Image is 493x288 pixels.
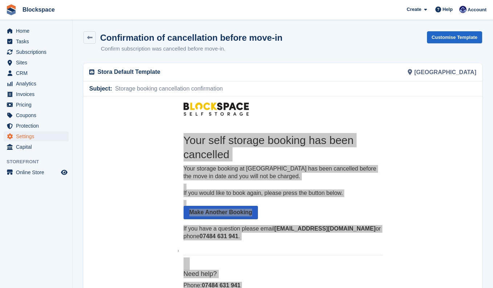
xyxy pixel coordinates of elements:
[16,36,59,47] span: Tasks
[4,89,69,99] a: menu
[98,68,279,76] p: Stora Default Template
[20,4,58,16] a: Blockspace
[89,84,112,93] span: Subject:
[100,37,299,65] h2: Your self storage booking has been cancelled
[16,131,59,141] span: Settings
[16,110,59,120] span: Coupons
[427,31,482,43] a: Customise Template
[4,110,69,120] a: menu
[16,68,59,78] span: CRM
[283,63,481,81] div: [GEOGRAPHIC_DATA]
[100,173,299,182] h6: Need help?
[4,121,69,131] a: menu
[100,93,299,101] p: If you would like to book again, please press the button below.
[4,68,69,78] a: menu
[4,131,69,141] a: menu
[16,79,59,89] span: Analytics
[407,6,421,13] span: Create
[101,45,283,53] p: Confirm subscription was cancelled before move-in.
[4,26,69,36] a: menu
[7,158,72,165] span: Storefront
[16,57,59,68] span: Sites
[116,137,155,143] a: 07484 631 941
[468,6,486,13] span: Account
[16,47,59,57] span: Subscriptions
[16,100,59,110] span: Pricing
[100,69,299,84] p: Your storage booking at [GEOGRAPHIC_DATA] has been cancelled before the move in date and you will...
[118,186,157,192] a: 07484 631 941
[4,167,69,177] a: menu
[4,57,69,68] a: menu
[4,100,69,110] a: menu
[60,168,69,177] a: Preview store
[459,6,467,13] img: Jodi Rider
[100,185,299,193] p: Phone:
[112,84,223,93] span: Storage booking cancellation confirmation
[16,89,59,99] span: Invoices
[16,26,59,36] span: Home
[443,6,453,13] span: Help
[100,129,299,144] p: If you have a question please email or phone .
[100,6,165,19] img: Blockspace Logo
[4,36,69,47] a: menu
[4,79,69,89] a: menu
[16,121,59,131] span: Protection
[100,33,283,43] h1: Confirmation of cancellation before move-in
[4,142,69,152] a: menu
[6,4,17,15] img: stora-icon-8386f47178a22dfd0bd8f6a31ec36ba5ce8667c1dd55bd0f319d3a0aa187defe.svg
[100,109,175,123] a: Make Another Booking
[100,197,299,204] p: Email:
[16,167,59,177] span: Online Store
[4,47,69,57] a: menu
[116,197,217,203] a: [EMAIL_ADDRESS][DOMAIN_NAME]
[191,129,292,135] a: [EMAIL_ADDRESS][DOMAIN_NAME]
[16,142,59,152] span: Capital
